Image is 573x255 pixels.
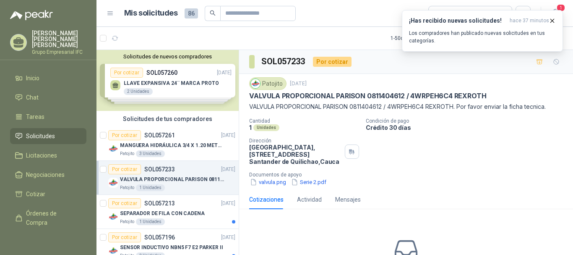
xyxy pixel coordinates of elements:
p: SENSOR INDUCTIVO NBN5 F7 E2 PARKER II [120,244,223,252]
img: Company Logo [108,212,118,222]
p: Cantidad [249,118,359,124]
p: Patojito [120,184,134,191]
p: Documentos de apoyo [249,172,570,178]
img: Company Logo [251,79,260,88]
span: Órdenes de Compra [26,209,78,227]
a: Negociaciones [10,167,86,183]
span: Inicio [26,74,39,83]
h3: ¡Has recibido nuevas solicitudes! [409,17,506,24]
p: [DATE] [221,166,235,174]
div: Todas [434,9,451,18]
div: Actividad [297,195,322,204]
div: 1 - 50 de 70 [391,32,439,45]
span: hace 37 minutos [510,17,549,24]
p: Patojito [120,218,134,225]
p: [PERSON_NAME] [PERSON_NAME] [PERSON_NAME] [32,30,86,48]
div: Por cotizar [108,232,141,242]
p: SEPARADOR DE FILA CON CADENA [120,210,205,218]
button: ¡Has recibido nuevas solicitudes!hace 37 minutos Los compradores han publicado nuevas solicitudes... [402,10,563,52]
button: 1 [548,6,563,21]
p: MANGUERA HIDRÁULICA 3/4 X 1.20 METROS DE LONGITUD HR-HR-ACOPLADA [120,142,224,150]
div: Por cotizar [108,198,141,208]
img: Company Logo [108,178,118,188]
h3: SOL057233 [261,55,306,68]
div: Solicitudes de nuevos compradoresPor cotizarSOL057260[DATE] LLAVE EXPANSIVA 24¨ MARCA PROTO2 Unid... [96,50,239,111]
div: 1 Unidades [136,218,165,225]
span: Negociaciones [26,170,65,179]
p: 1 [249,124,252,131]
p: Grupo Empresarial IFC [32,50,86,55]
p: Condición de pago [366,118,570,124]
p: VALVULA PROPORCIONAL PARISON 0811404612 / 4WRPEH6C4 REXROTH [249,92,486,100]
span: 1 [556,4,565,12]
button: Serie 2.pdf [290,178,327,187]
div: Por cotizar [108,130,141,140]
a: Por cotizarSOL057261[DATE] Company LogoMANGUERA HIDRÁULICA 3/4 X 1.20 METROS DE LONGITUD HR-HR-AC... [96,127,239,161]
p: SOL057196 [144,234,175,240]
a: Tareas [10,109,86,125]
div: Cotizaciones [249,195,284,204]
a: Por cotizarSOL057233[DATE] Company LogoVALVULA PROPORCIONAL PARISON 0811404612 / 4WRPEH6C4 REXROT... [96,161,239,195]
h1: Mis solicitudes [124,7,178,19]
a: Por cotizarSOL057213[DATE] Company LogoSEPARADOR DE FILA CON CADENAPatojito1 Unidades [96,195,239,229]
p: [DATE] [221,234,235,242]
div: Solicitudes de tus compradores [96,111,239,127]
button: Solicitudes de nuevos compradores [100,53,235,60]
p: [DATE] [221,131,235,139]
span: search [210,10,216,16]
a: Inicio [10,70,86,86]
div: 1 Unidades [136,184,165,191]
img: Company Logo [108,144,118,154]
a: Órdenes de Compra [10,205,86,231]
p: VALVULA PROPORCIONAL PARISON 0811404612 / 4WRPEH6C4 REXROTH [120,176,224,184]
div: Mensajes [335,195,361,204]
div: Unidades [253,124,279,131]
a: Solicitudes [10,128,86,144]
div: Por cotizar [108,164,141,174]
p: SOL057261 [144,132,175,138]
p: [DATE] [221,200,235,208]
p: Patojito [120,150,134,157]
p: [GEOGRAPHIC_DATA], [STREET_ADDRESS] Santander de Quilichao , Cauca [249,144,341,165]
span: 86 [185,8,198,18]
a: Remisiones [10,234,86,250]
p: VALVULA PROPORCIONAL PARISON 0811404612 / 4WRPEH6C4 REXROTH. Por favor enviar la ficha tecnica. [249,102,563,111]
span: Solicitudes [26,131,55,141]
span: Licitaciones [26,151,57,160]
span: Cotizar [26,189,45,199]
a: Cotizar [10,186,86,202]
p: Dirección [249,138,341,144]
a: Chat [10,89,86,105]
div: Por cotizar [313,57,352,67]
p: [DATE] [290,80,307,88]
span: Chat [26,93,39,102]
span: Tareas [26,112,44,121]
div: 3 Unidades [136,150,165,157]
button: valvula.png [249,178,287,187]
img: Logo peakr [10,10,53,20]
p: SOL057233 [144,166,175,172]
a: Licitaciones [10,147,86,163]
p: Crédito 30 días [366,124,570,131]
p: Los compradores han publicado nuevas solicitudes en tus categorías. [409,29,556,45]
div: Patojito [249,77,286,90]
p: SOL057213 [144,200,175,206]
